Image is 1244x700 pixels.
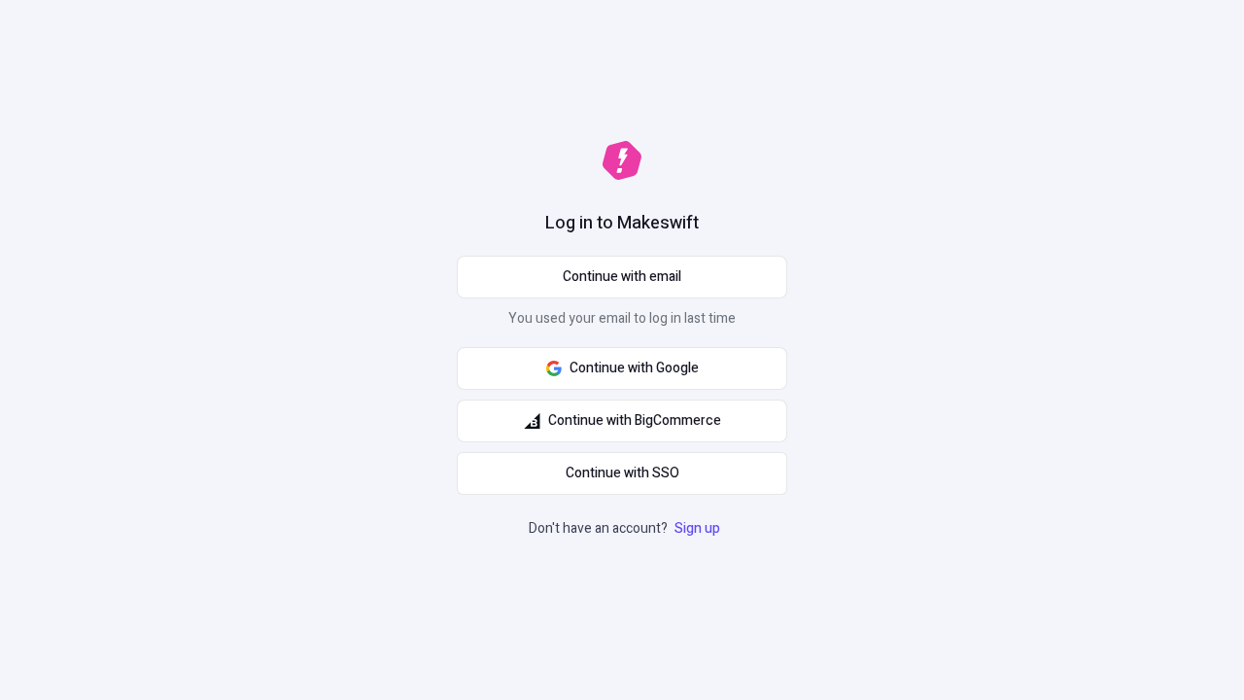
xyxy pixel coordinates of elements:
span: Continue with email [563,266,681,288]
button: Continue with BigCommerce [457,400,787,442]
span: Continue with BigCommerce [548,410,721,432]
a: Continue with SSO [457,452,787,495]
span: Continue with Google [570,358,699,379]
h1: Log in to Makeswift [545,211,699,236]
a: Sign up [671,518,724,539]
button: Continue with Google [457,347,787,390]
p: You used your email to log in last time [457,308,787,337]
p: Don't have an account? [529,518,724,540]
button: Continue with email [457,256,787,298]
